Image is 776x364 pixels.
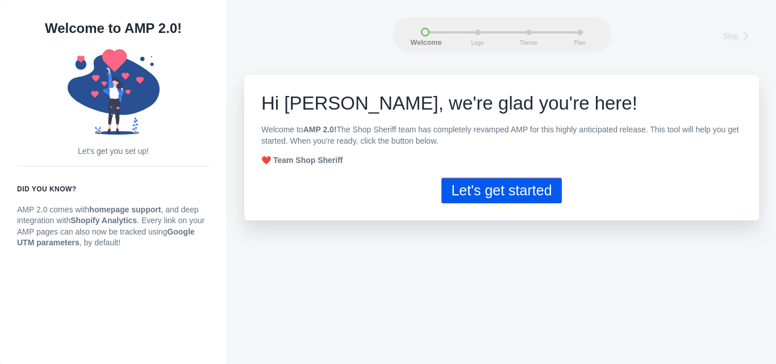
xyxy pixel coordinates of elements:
[261,124,742,147] p: Welcome to The Shop Sheriff team has completely revamped AMP for this highly anticipated release....
[723,31,739,42] span: Skip
[566,40,594,46] span: Plan
[17,17,210,40] h1: Welcome to AMP 2.0!
[515,40,543,46] span: Theme
[464,40,492,46] span: Logo
[89,205,161,214] strong: homepage support
[17,146,210,157] p: Let's get you set up!
[17,227,195,248] strong: Google UTM parameters
[411,39,439,47] span: Welcome
[723,28,756,43] a: Skip
[261,156,343,165] strong: ❤️ Team Shop Sheriff
[303,125,337,134] b: AMP 2.0!
[261,93,462,114] span: Hi [PERSON_NAME], w
[17,183,210,195] h6: Did you know?
[70,216,137,225] strong: Shopify Analytics
[441,178,561,203] button: Let's get started
[17,204,210,249] p: AMP 2.0 comes with , and deep integration with . Every link on your AMP pages can also now be tra...
[261,92,742,115] h1: e're glad you're here!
